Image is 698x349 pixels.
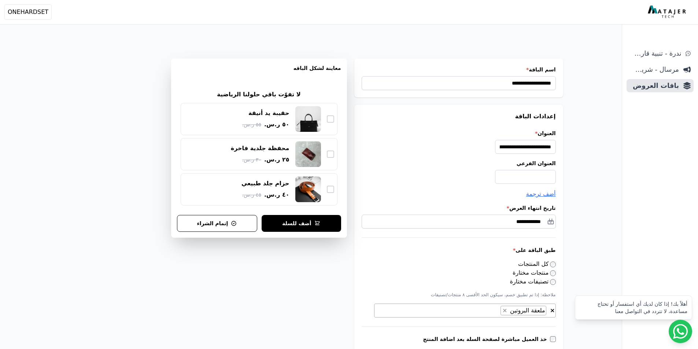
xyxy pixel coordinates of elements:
label: اسم الباقة [362,66,556,73]
span: ملعقة البروتين [508,307,546,314]
button: قم بإزالة كل العناصر [550,306,555,313]
label: تاريخ انتهاء العرض [362,204,556,212]
span: ٤٥ ر.س. [242,191,261,199]
h2: لا تفوّت باقي حلولنا الرياضية [217,90,300,99]
label: طبق الباقة على [362,246,556,254]
div: حقيبة يد أنيقة [248,109,289,117]
span: × [550,307,555,314]
button: ONEHARDSET [4,4,52,20]
img: حقيبة يد أنيقة [295,106,321,132]
input: كل المنتجات [550,261,556,267]
button: أضف للسلة [262,215,341,232]
span: مرسال - شريط دعاية [629,64,679,75]
button: أضف ترجمة [526,190,556,198]
label: تصنيفات مختارة [510,278,556,285]
input: تصنيفات مختارة [550,279,556,285]
h3: إعدادات الباقة [362,112,556,121]
label: العنوان [362,130,556,137]
button: Remove item [501,306,509,315]
div: محفظة جلدية فاخرة [231,144,289,152]
button: إتمام الشراء [177,215,257,232]
input: منتجات مختارة [550,270,556,276]
img: محفظة جلدية فاخرة [295,141,321,167]
label: منتجات مختارة [513,269,555,276]
img: MatajerTech Logo [648,5,688,19]
img: حزام جلد طبيعي [295,177,321,202]
span: أضف ترجمة [526,190,556,197]
div: حزام جلد طبيعي [241,179,289,188]
p: ملاحظة: إذا تم تطبيق خصم، سيكون الحد الأقصى ٨ منتجات/تصنيفات [362,292,556,298]
label: خذ العميل مباشرة لصفحة السلة بعد اضافة المنتج [423,335,550,343]
span: ٥٥ ر.س. [242,121,261,129]
span: ٣٠ ر.س. [242,156,261,164]
h3: معاينة لشكل الباقه [177,64,341,81]
li: ملعقة البروتين [501,306,546,315]
label: العنوان الفرعي [362,160,556,167]
div: أهلاً بك! إذا كان لديك أي استفسار أو تحتاج مساعدة، لا تتردد في التواصل معنا [580,300,687,315]
span: ندرة - تنبية قارب علي النفاذ [629,48,681,59]
span: ٤٠ ر.س. [264,190,289,199]
span: × [502,307,507,314]
span: ONEHARDSET [8,8,48,16]
span: ٢٥ ر.س. [264,155,289,164]
textarea: Search [494,307,499,315]
span: ٥٠ ر.س. [264,120,289,129]
label: كل المنتجات [518,260,556,267]
span: باقات العروض [629,81,679,91]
